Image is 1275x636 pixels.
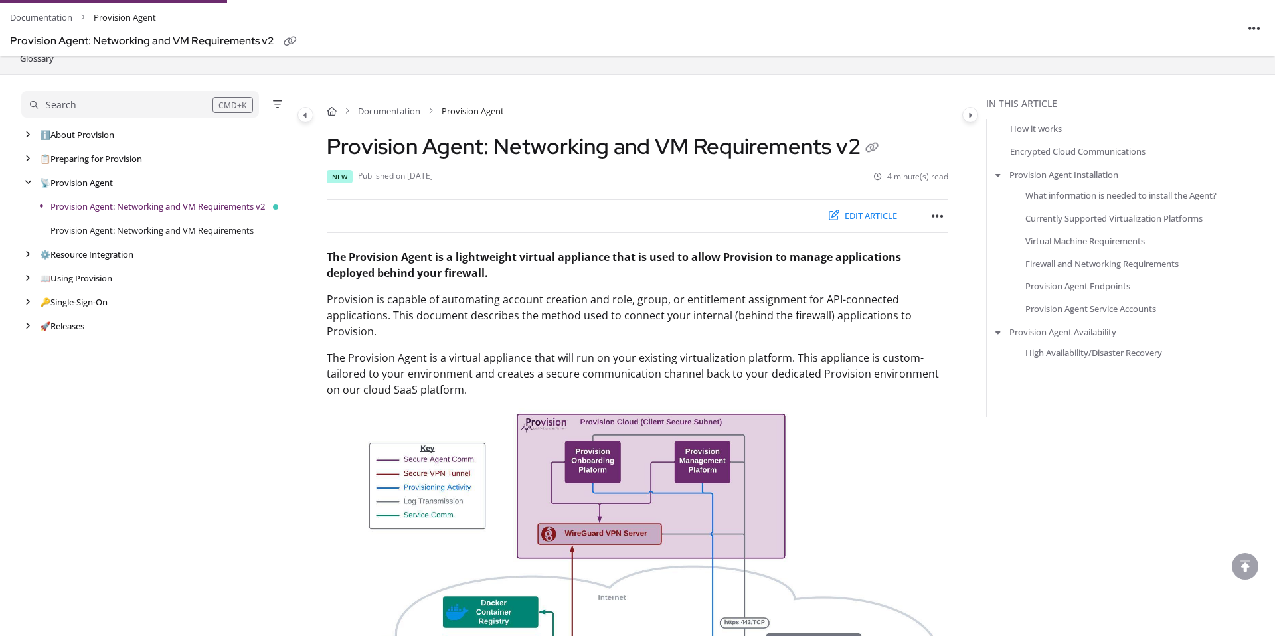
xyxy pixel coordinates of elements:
[21,320,35,333] div: arrow
[40,248,133,261] a: Resource Integration
[1025,257,1179,270] a: Firewall and Networking Requirements
[40,272,50,284] span: 📖
[40,295,108,309] a: Single-Sign-On
[270,96,286,112] button: Filter
[927,205,948,226] button: Article more options
[327,350,948,398] p: The Provision Agent is a virtual appliance that will run on your existing virtualization platform...
[40,176,113,189] a: Provision Agent
[21,272,35,285] div: arrow
[21,248,35,261] div: arrow
[212,97,253,113] div: CMD+K
[21,91,259,118] button: Search
[992,167,1004,182] button: arrow
[327,170,353,183] span: New
[442,104,504,118] span: Provision Agent
[1010,122,1062,135] a: How it works
[50,200,265,213] a: Provision Agent: Networking and VM Requirements v2
[1010,145,1146,158] a: Encrypted Cloud Communications
[40,319,84,333] a: Releases
[1025,279,1130,293] a: Provision Agent Endpoints
[327,104,337,118] a: Home
[40,177,50,189] span: 📡
[19,50,55,66] a: Glossary
[820,205,906,227] button: Edit article
[986,96,1270,111] div: In this article
[358,170,433,183] li: Published on [DATE]
[50,224,254,237] a: Provision Agent: Networking and VM Requirements
[21,296,35,309] div: arrow
[10,32,274,51] div: Provision Agent: Networking and VM Requirements v2
[297,107,313,123] button: Category toggle
[861,138,883,159] button: Copy link of Provision Agent: Networking and VM Requirements v2
[1009,325,1116,339] a: Provision Agent Availability
[874,171,948,183] li: 4 minute(s) read
[1025,189,1217,202] a: What information is needed to install the Agent?
[21,177,35,189] div: arrow
[40,153,50,165] span: 📋
[992,325,1004,339] button: arrow
[1025,302,1156,315] a: Provision Agent Service Accounts
[1009,168,1118,181] a: Provision Agent Installation
[46,98,76,112] div: Search
[1244,17,1265,39] button: Article more options
[40,129,50,141] span: ℹ️
[280,31,301,52] button: Copy link of
[40,152,142,165] a: Preparing for Provision
[1025,346,1162,359] a: High Availability/Disaster Recovery
[962,107,978,123] button: Category toggle
[40,272,112,285] a: Using Provision
[21,129,35,141] div: arrow
[327,250,901,280] strong: The Provision Agent is a lightweight virtual appliance that is used to allow Provision to manage ...
[94,8,156,27] span: Provision Agent
[21,153,35,165] div: arrow
[358,104,420,118] a: Documentation
[40,248,50,260] span: ⚙️
[1232,553,1258,580] div: scroll to top
[1025,234,1145,247] a: Virtual Machine Requirements
[10,8,72,27] a: Documentation
[40,320,50,332] span: 🚀
[327,291,948,339] p: Provision is capable of automating account creation and role, group, or entitlement assignment fo...
[327,133,883,159] h1: Provision Agent: Networking and VM Requirements v2
[1025,211,1203,224] a: Currently Supported Virtualization Platforms
[40,128,114,141] a: About Provision
[40,296,50,308] span: 🔑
